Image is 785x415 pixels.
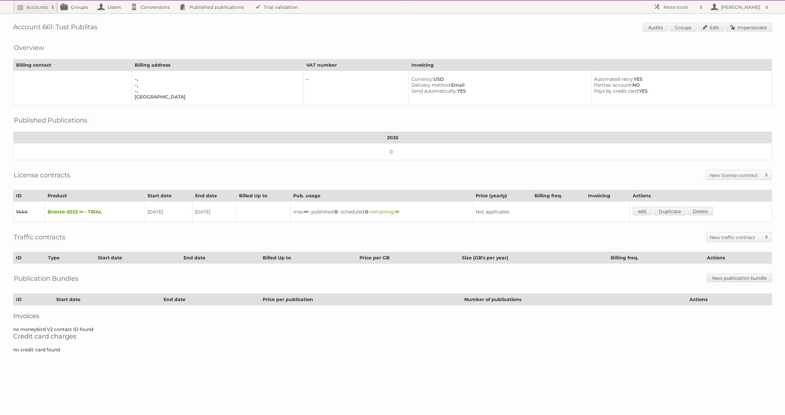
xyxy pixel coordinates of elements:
[95,1,127,13] a: Users
[14,170,70,180] h2: License contracts
[13,332,772,340] h2: Credit card charges
[650,1,706,13] a: More tools
[594,82,632,88] span: Partner account:
[192,202,236,222] td: [DATE]
[45,190,144,202] th: Product
[608,252,704,264] th: Billing freq.
[13,294,54,305] th: ID
[473,190,532,202] th: Price (yearly)
[357,252,459,264] th: Price per GB
[291,190,473,202] th: Pub. usage
[13,132,772,143] th: 2025
[370,209,399,215] span: remaining:
[54,294,161,305] th: Start date
[45,252,95,264] th: Type
[473,202,630,222] td: Not applicable.
[594,76,766,82] div: YES
[411,88,586,94] div: YES
[144,190,192,202] th: Start date
[704,252,772,264] th: Actions
[462,294,687,305] th: Number of publications
[365,209,368,215] strong: 0
[630,190,772,202] th: Actions
[13,1,58,13] a: Accounts
[653,207,686,215] a: Duplicate
[459,252,608,264] th: Size (GB's per year)
[14,273,78,283] h2: Publication Bundles
[532,190,585,202] th: Billing freq.
[176,1,251,13] a: Published publications
[13,190,45,202] th: ID
[13,202,45,222] td: 1444
[594,88,639,94] span: Pays by credit card:
[687,294,772,305] th: Actions
[687,207,713,215] a: Delete
[14,43,44,53] h2: Overview
[13,312,772,320] h2: Invoices
[127,1,176,13] a: Conversions
[144,202,192,222] td: [DATE]
[304,71,409,105] td: –
[707,170,772,180] a: New license contract
[13,143,772,160] td: 0
[411,76,433,82] span: Currency:
[304,59,409,71] th: VAT number
[706,1,772,13] a: [PERSON_NAME]
[411,82,586,88] div: Email
[236,190,291,202] th: Billed Up to
[135,82,298,88] div: –,
[409,59,772,71] th: Invoicing
[304,209,308,215] strong: ∞
[251,1,305,13] a: Trial validation
[707,273,772,282] a: New publication bundle
[260,252,357,264] th: Billed Up to
[45,202,144,222] td: Bronze-2023 ∞ - TRIAL
[335,209,338,215] strong: 0
[161,294,260,305] th: End date
[411,82,451,88] span: Delivery method:
[719,4,762,11] h2: [PERSON_NAME]
[13,59,132,71] th: Billing contact
[710,172,762,179] h2: New license contract
[585,190,630,202] th: Invoicing
[291,202,473,222] td: max: - published: - scheduled: -
[710,234,762,241] h2: New traffic contract
[633,207,652,215] a: edit
[95,252,181,264] th: Start date
[594,82,766,88] div: NO
[181,252,260,264] th: End date
[135,76,298,82] div: –,
[664,4,696,11] h2: More tools
[14,232,65,242] h2: Traffic contracts
[643,23,668,32] a: Audits
[707,232,772,242] a: New traffic contract
[135,94,298,100] div: [GEOGRAPHIC_DATA]
[594,88,766,94] div: YES
[698,23,724,32] a: Edit
[411,88,457,94] span: Send automatically:
[192,190,236,202] th: End date
[135,88,298,94] div: –,
[58,1,95,13] a: Groups
[395,209,399,215] strong: ∞
[669,23,697,32] a: Groups
[411,76,586,82] div: USD
[594,76,634,82] span: Automated retry:
[726,23,772,32] a: Impersonate
[14,115,87,125] h2: Published Publications
[762,232,772,242] span: Toggle
[132,59,304,71] th: Billing address
[13,252,45,264] th: ID
[26,4,48,11] h2: Accounts
[260,294,461,305] th: Price per publication
[13,23,772,33] h1: Account 661: Tust Publitas
[762,170,772,180] span: Toggle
